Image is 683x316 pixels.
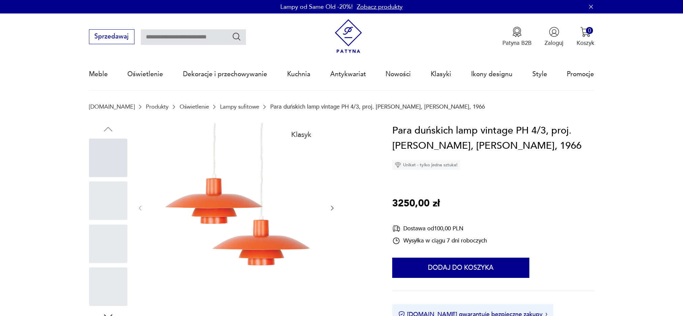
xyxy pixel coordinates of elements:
[512,27,522,37] img: Ikona medalu
[385,59,411,90] a: Nowości
[532,59,547,90] a: Style
[232,32,242,41] button: Szukaj
[502,27,532,47] button: Patyna B2B
[502,39,532,47] p: Patyna B2B
[392,196,440,211] p: 3250,00 zł
[127,59,163,90] a: Oświetlenie
[287,59,310,90] a: Kuchnia
[545,27,563,47] button: Zaloguj
[286,126,316,143] div: Klasyk
[392,258,529,278] button: Dodaj do koszyka
[89,59,108,90] a: Meble
[183,59,267,90] a: Dekoracje i przechowywanie
[180,104,209,110] a: Oświetlenie
[431,59,451,90] a: Klasyki
[152,123,321,292] img: Zdjęcie produktu Para duńskich lamp vintage PH 4/3, proj. Poul Henningsen, Louis Poulsen, 1966
[549,27,559,37] img: Ikonka użytkownika
[392,237,487,245] div: Wysyłka w ciągu 7 dni roboczych
[392,224,400,233] img: Ikona dostawy
[220,104,259,110] a: Lampy sufitowe
[357,3,403,11] a: Zobacz produkty
[577,39,594,47] p: Koszyk
[546,313,548,316] img: Ikona strzałki w prawo
[330,59,366,90] a: Antykwariat
[471,59,513,90] a: Ikony designu
[392,160,460,170] div: Unikat - tylko jedna sztuka!
[545,39,563,47] p: Zaloguj
[332,19,366,53] img: Patyna - sklep z meblami i dekoracjami vintage
[586,27,593,34] div: 0
[89,104,135,110] a: [DOMAIN_NAME]
[280,3,353,11] p: Lampy od Same Old -20%!
[89,34,134,40] a: Sprzedawaj
[146,104,168,110] a: Produkty
[502,27,532,47] a: Ikona medaluPatyna B2B
[392,123,594,154] h1: Para duńskich lamp vintage PH 4/3, proj. [PERSON_NAME], [PERSON_NAME], 1966
[577,27,594,47] button: 0Koszyk
[580,27,591,37] img: Ikona koszyka
[89,29,134,44] button: Sprzedawaj
[567,59,594,90] a: Promocje
[270,104,485,110] p: Para duńskich lamp vintage PH 4/3, proj. [PERSON_NAME], [PERSON_NAME], 1966
[395,162,401,168] img: Ikona diamentu
[392,224,487,233] div: Dostawa od 100,00 PLN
